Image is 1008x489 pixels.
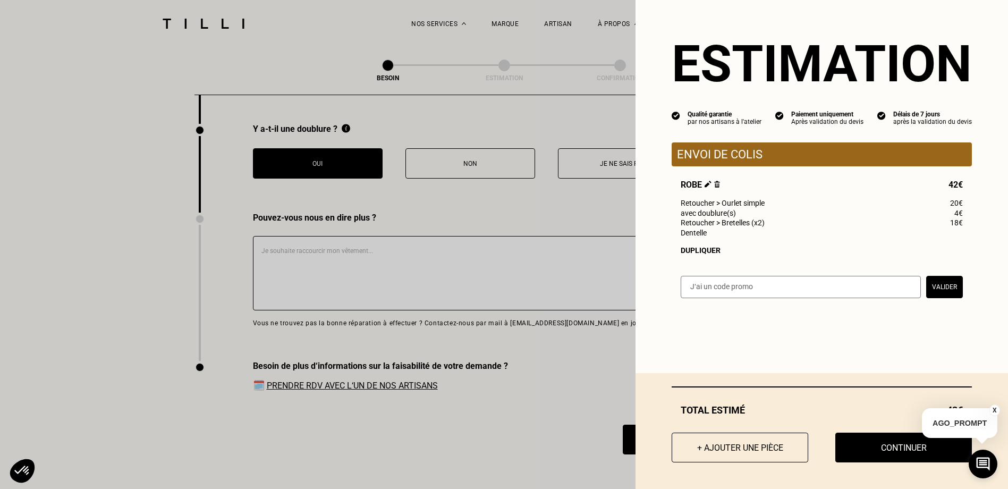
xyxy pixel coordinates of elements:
[791,111,863,118] div: Paiement uniquement
[705,181,711,188] img: Éditer
[714,181,720,188] img: Supprimer
[688,118,761,125] div: par nos artisans à l'atelier
[672,433,808,462] button: + Ajouter une pièce
[989,404,1000,416] button: X
[681,209,736,217] span: avec doublure(s)
[922,408,997,438] p: AGO_PROMPT
[688,111,761,118] div: Qualité garantie
[681,218,765,227] span: Retoucher > Bretelles (x2)
[948,180,963,190] span: 42€
[681,180,720,190] span: Robe
[672,34,972,94] section: Estimation
[672,404,972,416] div: Total estimé
[681,229,707,237] span: Dentelle
[681,199,765,207] span: Retoucher > Ourlet simple
[893,118,972,125] div: après la validation du devis
[835,433,972,462] button: Continuer
[893,111,972,118] div: Délais de 7 jours
[677,148,967,161] p: Envoi de colis
[672,111,680,120] img: icon list info
[681,276,921,298] input: J‘ai un code promo
[950,199,963,207] span: 20€
[926,276,963,298] button: Valider
[775,111,784,120] img: icon list info
[877,111,886,120] img: icon list info
[950,218,963,227] span: 18€
[791,118,863,125] div: Après validation du devis
[681,246,963,255] div: Dupliquer
[954,209,963,217] span: 4€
